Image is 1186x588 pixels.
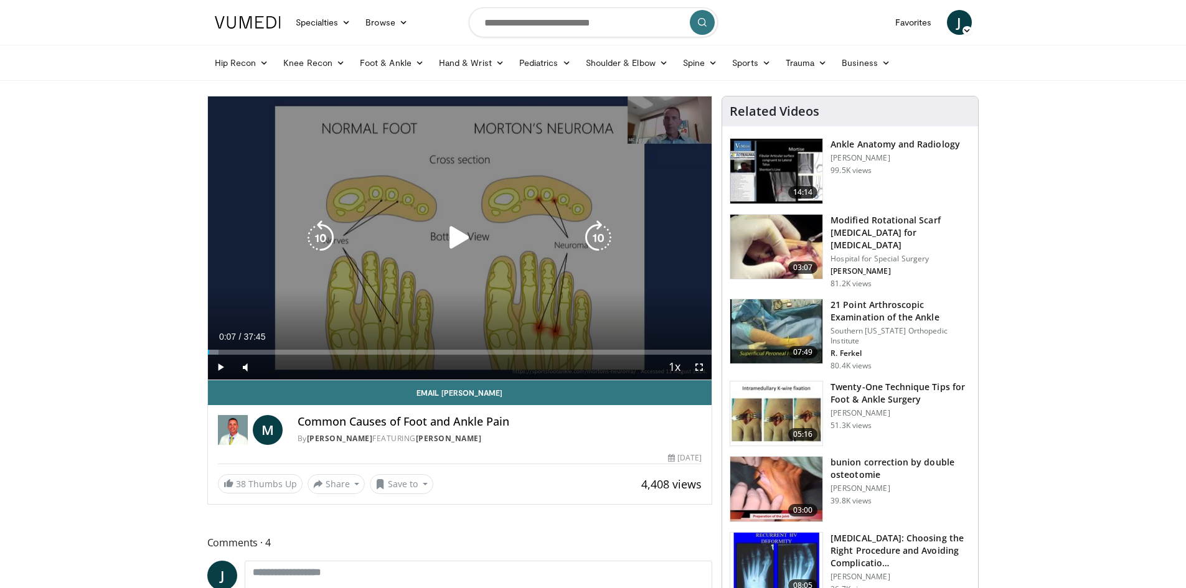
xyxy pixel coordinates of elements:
[662,355,687,380] button: Playback Rate
[831,166,872,175] p: 99.5K views
[831,279,872,289] p: 81.2K views
[788,504,818,516] span: 03:00
[208,96,712,380] video-js: Video Player
[276,50,352,75] a: Knee Recon
[416,433,482,444] a: [PERSON_NAME]
[208,350,712,355] div: Progress Bar
[641,477,702,492] span: 4,408 views
[307,433,373,444] a: [PERSON_NAME]
[725,50,778,75] a: Sports
[778,50,835,75] a: Trauma
[730,299,971,371] a: 07:49 21 Point Arthroscopic Examination of the Ankle Southern [US_STATE] Orthopedic Institute R. ...
[253,415,283,445] a: M
[831,421,872,431] p: 51.3K views
[208,380,712,405] a: Email [PERSON_NAME]
[352,50,431,75] a: Foot & Ankle
[578,50,675,75] a: Shoulder & Elbow
[834,50,898,75] a: Business
[831,532,971,569] h3: [MEDICAL_DATA]: Choosing the Right Procedure and Avoiding Complicatio…
[788,261,818,274] span: 03:07
[687,355,712,380] button: Fullscreen
[831,153,960,163] p: [PERSON_NAME]
[831,214,971,251] h3: Modified Rotational Scarf [MEDICAL_DATA] for [MEDICAL_DATA]
[788,428,818,441] span: 05:16
[788,186,818,198] span: 14:14
[831,483,971,493] p: [PERSON_NAME]
[219,332,236,342] span: 0:07
[207,534,713,551] span: Comments 4
[208,355,233,380] button: Play
[730,104,819,119] h4: Related Videos
[831,456,971,481] h3: bunion correction by double osteotomie
[831,408,971,418] p: [PERSON_NAME]
[831,572,971,582] p: [PERSON_NAME]
[831,266,971,276] p: [PERSON_NAME]
[831,348,971,358] p: R. Ferkel
[831,138,960,151] h3: Ankle Anatomy and Radiology
[239,332,242,342] span: /
[831,381,971,406] h3: Twenty-One Technique Tips for Foot & Ankle Surgery
[947,10,972,35] a: J
[730,139,822,203] img: d079e22e-f623-40f6-8657-94e85635e1da.150x105_q85_crop-smart_upscale.jpg
[512,50,578,75] a: Pediatrics
[469,7,718,37] input: Search topics, interventions
[730,456,971,522] a: 03:00 bunion correction by double osteotomie [PERSON_NAME] 39.8K views
[370,474,433,494] button: Save to
[730,138,971,204] a: 14:14 Ankle Anatomy and Radiology [PERSON_NAME] 99.5K views
[888,10,939,35] a: Favorites
[668,452,702,464] div: [DATE]
[831,496,872,506] p: 39.8K views
[243,332,265,342] span: 37:45
[730,457,822,521] img: 294729_0000_1.png.150x105_q85_crop-smart_upscale.jpg
[236,478,246,490] span: 38
[298,433,702,444] div: By FEATURING
[788,346,818,358] span: 07:49
[730,215,822,279] img: Scarf_Osteotomy_100005158_3.jpg.150x105_q85_crop-smart_upscale.jpg
[730,214,971,289] a: 03:07 Modified Rotational Scarf [MEDICAL_DATA] for [MEDICAL_DATA] Hospital for Special Surgery [P...
[298,415,702,429] h4: Common Causes of Foot and Ankle Pain
[831,254,971,264] p: Hospital for Special Surgery
[233,355,258,380] button: Mute
[831,361,872,371] p: 80.4K views
[730,299,822,364] img: d2937c76-94b7-4d20-9de4-1c4e4a17f51d.150x105_q85_crop-smart_upscale.jpg
[431,50,512,75] a: Hand & Wrist
[207,50,276,75] a: Hip Recon
[831,299,971,324] h3: 21 Point Arthroscopic Examination of the Ankle
[730,381,822,446] img: 6702e58c-22b3-47ce-9497-b1c0ae175c4c.150x105_q85_crop-smart_upscale.jpg
[730,381,971,447] a: 05:16 Twenty-One Technique Tips for Foot & Ankle Surgery [PERSON_NAME] 51.3K views
[218,474,303,493] a: 38 Thumbs Up
[358,10,415,35] a: Browse
[218,415,248,445] img: Dr. Matthew Carroll
[288,10,359,35] a: Specialties
[831,326,971,346] p: Southern [US_STATE] Orthopedic Institute
[308,474,365,494] button: Share
[675,50,725,75] a: Spine
[215,16,281,29] img: VuMedi Logo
